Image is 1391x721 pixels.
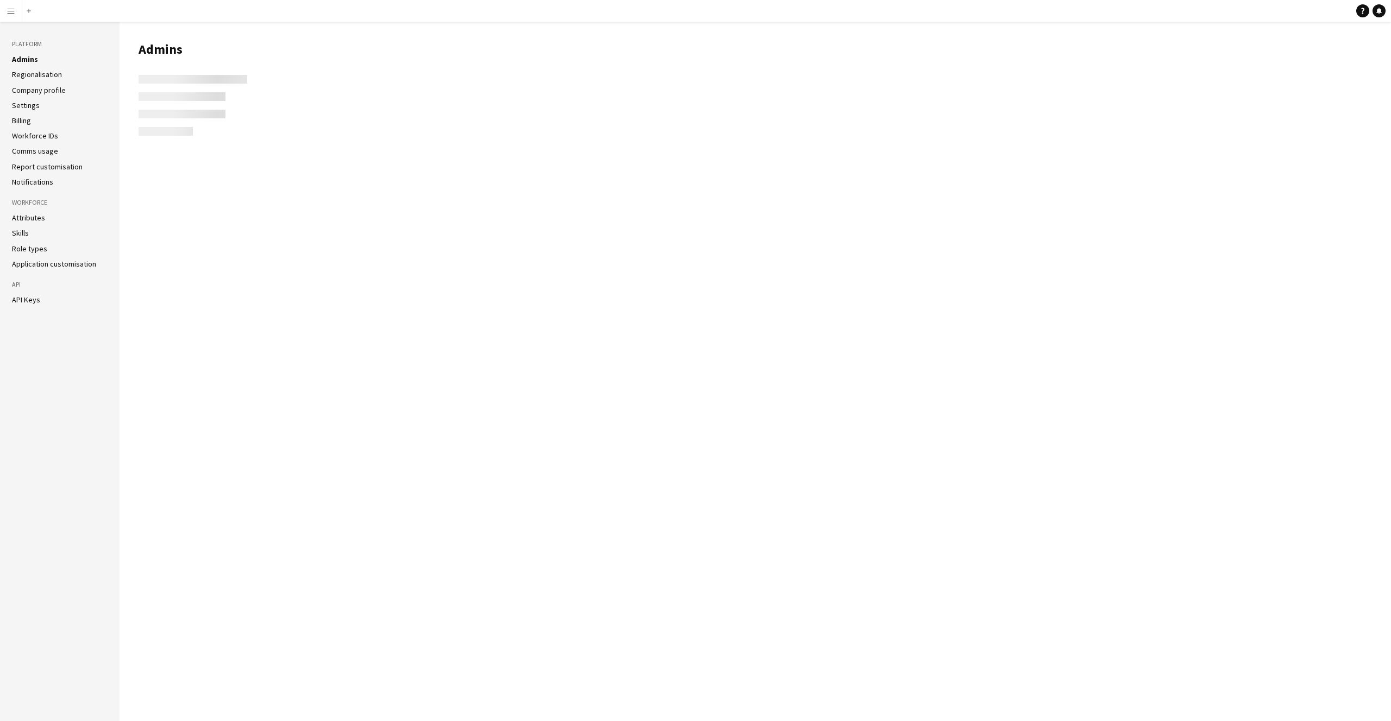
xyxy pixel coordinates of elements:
[12,244,47,254] a: Role types
[12,39,108,49] h3: Platform
[12,177,53,187] a: Notifications
[12,116,31,125] a: Billing
[139,41,1380,58] h1: Admins
[12,213,45,223] a: Attributes
[12,280,108,289] h3: API
[12,69,62,79] a: Regionalisation
[12,198,108,207] h3: Workforce
[12,131,58,141] a: Workforce IDs
[12,295,40,305] a: API Keys
[12,100,40,110] a: Settings
[12,228,29,238] a: Skills
[12,85,66,95] a: Company profile
[12,259,96,269] a: Application customisation
[12,146,58,156] a: Comms usage
[12,54,38,64] a: Admins
[12,162,83,172] a: Report customisation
